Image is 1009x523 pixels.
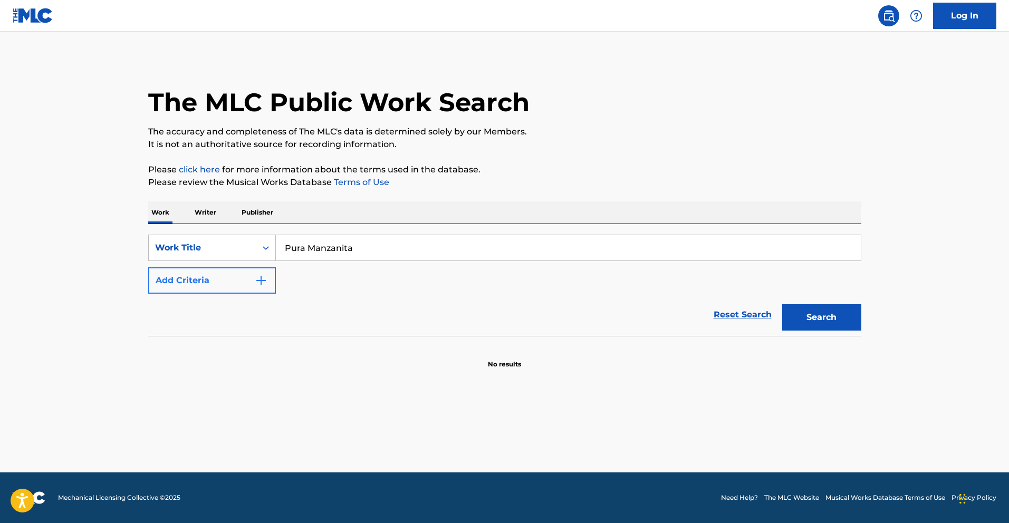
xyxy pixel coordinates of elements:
[148,138,861,151] p: It is not an authoritative source for recording information.
[13,491,45,504] img: logo
[959,483,966,515] div: Drag
[148,125,861,138] p: The accuracy and completeness of The MLC's data is determined solely by our Members.
[956,472,1009,523] iframe: Chat Widget
[910,9,922,22] img: help
[825,493,945,502] a: Musical Works Database Terms of Use
[148,163,861,176] p: Please for more information about the terms used in the database.
[906,5,927,26] div: Help
[148,176,861,189] p: Please review the Musical Works Database
[782,304,861,331] button: Search
[332,177,389,187] a: Terms of Use
[148,235,861,336] form: Search Form
[952,493,996,502] a: Privacy Policy
[882,9,895,22] img: search
[933,3,996,29] a: Log In
[191,201,219,224] p: Writer
[155,241,250,254] div: Work Title
[148,86,530,118] h1: The MLC Public Work Search
[878,5,899,26] a: Public Search
[148,267,276,294] button: Add Criteria
[13,8,53,23] img: MLC Logo
[708,303,777,326] a: Reset Search
[238,201,276,224] p: Publisher
[58,493,180,502] span: Mechanical Licensing Collective © 2025
[255,274,267,287] img: 9d2ae6d4665cec9f34b9.svg
[721,493,758,502] a: Need Help?
[488,347,521,369] p: No results
[764,493,819,502] a: The MLC Website
[148,201,172,224] p: Work
[179,164,220,175] a: click here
